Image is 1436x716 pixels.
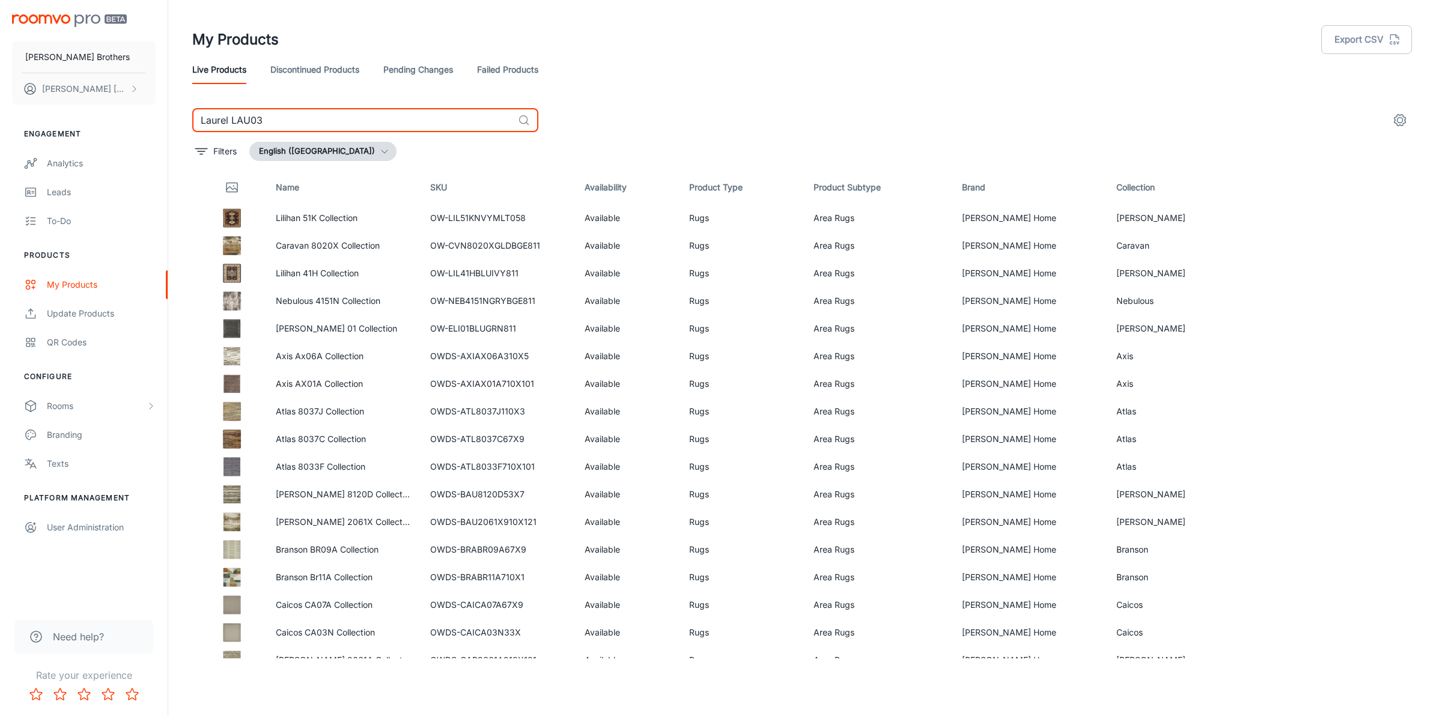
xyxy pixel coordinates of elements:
[804,453,952,481] td: Area Rugs
[192,55,246,84] a: Live Products
[1107,536,1258,563] td: Branson
[47,336,156,349] div: QR Codes
[383,55,453,84] a: Pending Changes
[276,517,414,527] a: [PERSON_NAME] 2061X Collection
[276,296,380,306] a: Nebulous 4151N Collection
[276,213,357,223] a: Lilihan 51K Collection
[575,259,680,287] td: Available
[1107,171,1258,204] th: Collection
[421,259,575,287] td: OW-LIL41HBLUIVY811
[47,521,156,534] div: User Administration
[680,315,804,342] td: Rugs
[952,398,1107,425] td: [PERSON_NAME] Home
[680,370,804,398] td: Rugs
[421,508,575,536] td: OWDS-BAU2061X910X121
[575,315,680,342] td: Available
[276,378,363,389] a: Axis AX01A Collection
[1107,563,1258,591] td: Branson
[276,544,379,554] a: Branson BR09A Collection
[266,171,421,204] th: Name
[10,668,158,682] p: Rate your experience
[952,536,1107,563] td: [PERSON_NAME] Home
[477,55,538,84] a: Failed Products
[1107,481,1258,508] td: [PERSON_NAME]
[575,204,680,232] td: Available
[680,259,804,287] td: Rugs
[276,406,364,416] a: Atlas 8037J Collection
[680,563,804,591] td: Rugs
[575,342,680,370] td: Available
[421,619,575,646] td: OWDS-CAICA03N33X
[680,453,804,481] td: Rugs
[804,342,952,370] td: Area Rugs
[12,41,156,73] button: [PERSON_NAME] Brothers
[804,563,952,591] td: Area Rugs
[48,682,72,706] button: Rate 2 star
[120,682,144,706] button: Rate 5 star
[680,398,804,425] td: Rugs
[47,399,146,413] div: Rooms
[804,536,952,563] td: Area Rugs
[952,232,1107,259] td: [PERSON_NAME] Home
[952,619,1107,646] td: [PERSON_NAME] Home
[1107,232,1258,259] td: Caravan
[1107,342,1258,370] td: Axis
[804,171,952,204] th: Product Subtype
[24,682,48,706] button: Rate 1 star
[421,563,575,591] td: OWDS-BRABR11A710X1
[952,591,1107,619] td: [PERSON_NAME] Home
[276,572,373,582] a: Branson Br11A Collection
[680,646,804,674] td: Rugs
[1107,204,1258,232] td: [PERSON_NAME]
[1388,108,1412,132] button: settings
[47,214,156,228] div: To-do
[575,287,680,315] td: Available
[952,508,1107,536] td: [PERSON_NAME] Home
[952,453,1107,481] td: [PERSON_NAME] Home
[680,342,804,370] td: Rugs
[804,204,952,232] td: Area Rugs
[575,171,680,204] th: Availability
[213,145,237,158] p: Filters
[952,370,1107,398] td: [PERSON_NAME] Home
[680,619,804,646] td: Rugs
[421,481,575,508] td: OWDS-BAU8120D53X7
[421,646,575,674] td: OWDS-CAR9661A910X121
[1107,453,1258,481] td: Atlas
[421,315,575,342] td: OW-ELI01BLUGRN811
[421,453,575,481] td: OWDS-ATL8033F710X101
[225,180,239,195] svg: Thumbnail
[952,481,1107,508] td: [PERSON_NAME] Home
[1107,425,1258,453] td: Atlas
[804,287,952,315] td: Area Rugs
[952,425,1107,453] td: [PERSON_NAME] Home
[575,591,680,619] td: Available
[1107,287,1258,315] td: Nebulous
[1107,591,1258,619] td: Caicos
[421,287,575,315] td: OW-NEB4151NGRYBGE811
[421,398,575,425] td: OWDS-ATL8037J110X3
[421,536,575,563] td: OWDS-BRABR09A67X9
[1107,508,1258,536] td: [PERSON_NAME]
[276,461,365,472] a: Atlas 8033F Collection
[680,591,804,619] td: Rugs
[575,536,680,563] td: Available
[421,171,575,204] th: SKU
[952,204,1107,232] td: [PERSON_NAME] Home
[680,536,804,563] td: Rugs
[12,73,156,105] button: [PERSON_NAME] [PERSON_NAME]
[96,682,120,706] button: Rate 4 star
[47,278,156,291] div: My Products
[804,259,952,287] td: Area Rugs
[1107,646,1258,674] td: [PERSON_NAME]
[575,425,680,453] td: Available
[575,370,680,398] td: Available
[421,232,575,259] td: OW-CVN8020XGLDBGE811
[804,370,952,398] td: Area Rugs
[804,481,952,508] td: Area Rugs
[72,682,96,706] button: Rate 3 star
[680,508,804,536] td: Rugs
[421,370,575,398] td: OWDS-AXIAX01A710X101
[952,287,1107,315] td: [PERSON_NAME] Home
[680,171,804,204] th: Product Type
